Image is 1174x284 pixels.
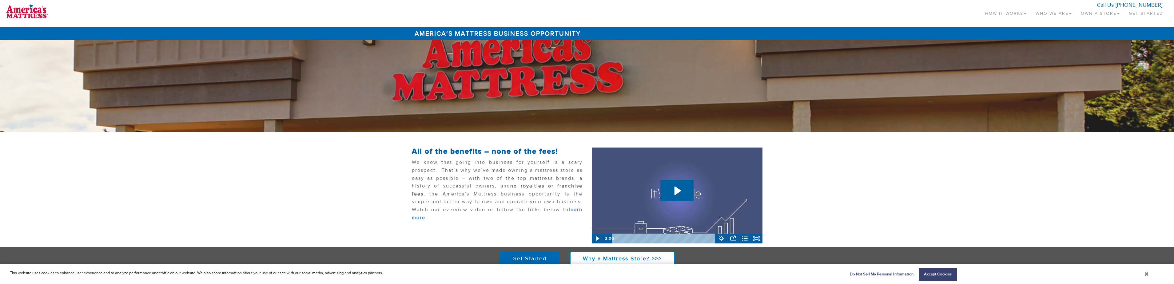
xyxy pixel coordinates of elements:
[1116,2,1162,9] a: [PHONE_NUMBER]
[499,251,559,266] a: Get Started
[847,268,913,281] button: Do Not Sell My Personal Information
[10,270,383,276] p: This website uses cookies to enhance user experience and to analyze performance and traffic on ou...
[412,159,583,225] p: We know that going into business for yourself is a scary prospect. That’s why we’ve made owning a...
[727,234,739,243] button: Open sharing menu
[592,234,603,243] button: Play Video
[412,207,583,221] a: learn more
[1076,3,1124,21] a: Own a Store
[617,234,713,243] div: Playbar
[660,180,694,201] button: Play Video: AmMatt Sleep Simple Intro Video
[1097,2,1114,9] span: Call Us
[412,27,762,40] h1: America’s Mattress Business Opportunity
[1124,3,1168,21] a: Get Started
[1145,271,1148,277] button: Close
[751,234,762,243] button: Fullscreen
[592,148,762,243] img: Video Thumbnail
[612,234,716,243] div: Chapter Markers
[583,255,662,262] strong: Why a Mattress Store? >>>
[412,183,583,197] strong: no royalties or franchise fees
[919,268,957,281] button: Accept Cookies
[1031,3,1076,21] a: Who We Are
[739,234,751,243] button: Open chapters
[981,3,1031,21] a: How It Works
[6,3,48,18] img: logo
[716,234,727,243] button: Show settings menu
[570,251,675,266] a: Why a Mattress Store? >>>
[412,148,583,156] h2: All of the benefits – none of the fees!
